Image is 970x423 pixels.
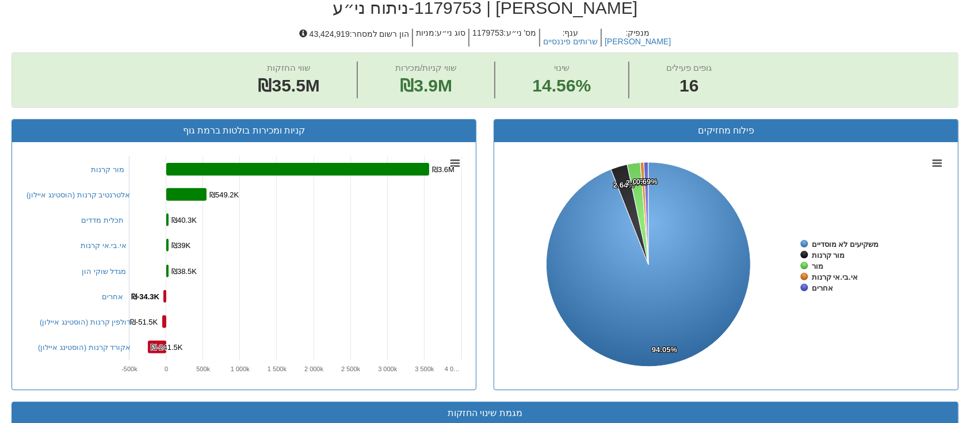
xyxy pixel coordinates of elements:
tspan: 0.55% [633,177,654,186]
button: [PERSON_NAME] [605,37,671,46]
a: אי.בי.אי קרנות [81,241,127,250]
a: מור קרנות [91,165,124,174]
h5: סוג ני״ע : מניות [412,29,468,47]
h5: הון רשום למסחר : 43,424,919 [296,29,413,47]
h5: מס' ני״ע : 1179753 [468,29,539,47]
h5: מנפיק : [601,29,674,47]
text: 500k [196,365,210,372]
h5: ענף : [539,29,601,47]
tspan: ₪38.5K [171,267,197,276]
h3: מגמת שינוי החזקות [21,408,949,418]
button: שרותים פיננסיים [543,37,598,46]
tspan: אי.בי.אי קרנות [812,273,858,281]
span: ₪3.9M [400,76,452,95]
tspan: ₪3.6M [432,165,455,174]
tspan: 3 500k [415,365,434,372]
tspan: ₪40.3K [171,216,197,224]
a: אקורד קרנות (הוסטינג איילון) [38,343,131,352]
a: אלטרנטיב קרנות (הוסטינג איילון) [26,190,131,199]
tspan: אחרים [812,284,833,292]
tspan: 1 000k [231,365,250,372]
h3: קניות ומכירות בולטות ברמת גוף [21,125,467,136]
tspan: ₪549.2K [209,190,239,199]
span: ₪35.5M [258,76,320,95]
tspan: 2 500k [341,365,361,372]
tspan: 0.69% [636,177,658,186]
tspan: 2.07% [626,178,647,187]
tspan: משקיעים לא מוסדיים [812,240,879,249]
h3: פילוח מחזיקים [503,125,949,136]
a: דולפין קרנות (הוסטינג איילון) [40,318,131,326]
tspan: 3 000k [378,365,398,372]
a: תכלית מדדים [81,216,124,224]
span: 14.56% [532,74,591,98]
span: גופים פעילים [666,63,712,73]
span: שינוי [554,63,570,73]
a: מגדל שוקי הון [82,267,126,276]
tspan: ₪-241.5K [151,343,183,352]
tspan: 2.64% [613,181,635,189]
tspan: ₪-34.3K [131,292,160,301]
tspan: 94.05% [652,345,678,354]
text: -500k [121,365,138,372]
tspan: מור קרנות [812,251,845,260]
tspan: ₪39K [171,241,190,250]
tspan: מור [812,262,823,270]
text: 0 [165,365,168,372]
a: אחרים [102,292,123,301]
span: שווי קניות/מכירות [395,63,457,73]
tspan: ₪-51.5K [130,318,158,326]
tspan: 2 000k [304,365,324,372]
span: שווי החזקות [267,63,311,73]
span: 16 [666,74,712,98]
tspan: 4 0… [445,365,460,372]
tspan: 1 500k [268,365,287,372]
